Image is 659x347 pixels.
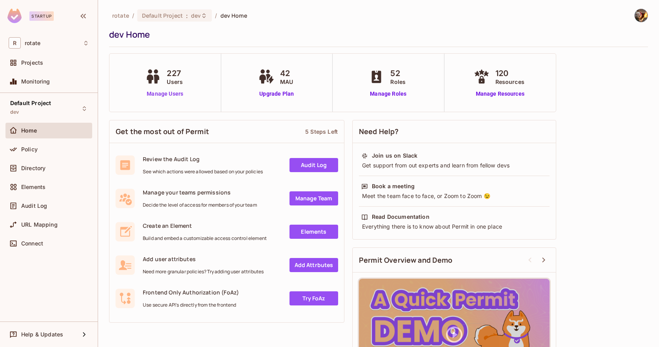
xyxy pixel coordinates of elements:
span: Need more granular policies? Try adding user attributes [143,269,264,275]
span: dev [10,109,19,115]
span: Build and embed a customizable access control element [143,235,267,242]
span: 120 [495,67,524,79]
span: Review the Audit Log [143,155,263,163]
span: Directory [21,165,46,171]
span: dev [191,12,201,19]
div: Book a meeting [372,182,415,190]
span: URL Mapping [21,222,58,228]
span: Resources [495,78,524,86]
div: dev Home [109,29,644,40]
span: Get the most out of Permit [116,127,209,136]
span: Roles [390,78,406,86]
span: Decide the level of access for members of your team [143,202,257,208]
span: Help & Updates [21,331,63,338]
a: Manage Resources [472,90,528,98]
span: Monitoring [21,78,50,85]
span: the active workspace [112,12,129,19]
div: Everything there is to know about Permit in one place [361,223,547,231]
a: Try FoAz [289,291,338,305]
span: Connect [21,240,43,247]
a: Manage Team [289,191,338,205]
a: Elements [289,225,338,239]
div: Startup [29,11,54,21]
li: / [132,12,134,19]
span: dev Home [220,12,247,19]
span: Manage your teams permissions [143,189,257,196]
span: Default Project [142,12,183,19]
a: Upgrade Plan [257,90,297,98]
span: Policy [21,146,38,153]
a: Add Attrbutes [289,258,338,272]
span: Audit Log [21,203,47,209]
img: SReyMgAAAABJRU5ErkJggg== [7,9,22,23]
div: Get support from out experts and learn from fellow devs [361,162,547,169]
span: Home [21,127,37,134]
span: Elements [21,184,46,190]
span: MAU [280,78,293,86]
span: : [186,13,188,19]
span: Projects [21,60,43,66]
span: R [9,37,21,49]
span: 42 [280,67,293,79]
div: Join us on Slack [372,152,417,160]
img: fatin@letsrotate.com [635,9,648,22]
span: Use secure API's directly from the frontend [143,302,239,308]
span: Users [167,78,183,86]
div: Read Documentation [372,213,430,221]
div: Meet the team face to face, or Zoom to Zoom 😉 [361,192,547,200]
a: Manage Users [143,90,187,98]
span: Need Help? [359,127,399,136]
span: See which actions were allowed based on your policies [143,169,263,175]
span: 52 [390,67,406,79]
a: Manage Roles [367,90,410,98]
span: 227 [167,67,183,79]
span: Frontend Only Authorization (FoAz) [143,289,239,296]
span: Add user attributes [143,255,264,263]
span: Create an Element [143,222,267,229]
div: 5 Steps Left [305,128,338,135]
a: Audit Log [289,158,338,172]
span: Default Project [10,100,51,106]
li: / [215,12,217,19]
span: Workspace: rotate [25,40,40,46]
span: Permit Overview and Demo [359,255,453,265]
